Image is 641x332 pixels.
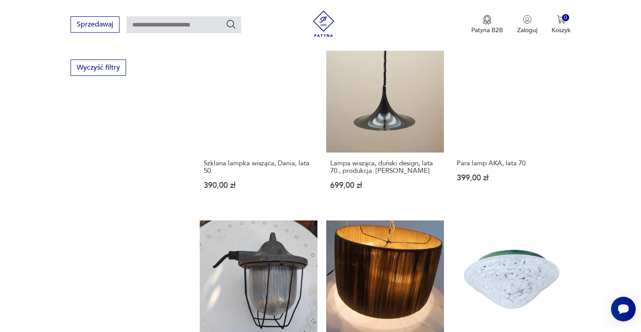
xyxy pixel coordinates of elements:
[471,26,503,34] p: Patyna B2B
[523,15,532,24] img: Ikonka użytkownika
[204,160,313,175] h3: Szklana lampka wisząca, Dania, lata 50.
[552,26,570,34] p: Koszyk
[457,160,566,167] h3: Para lamp AKA, lata 70.
[471,15,503,34] a: Ikona medaluPatyna B2B
[457,174,566,182] p: 399,00 zł
[71,60,126,76] button: Wyczyść filtry
[71,16,119,33] button: Sprzedawaj
[552,15,570,34] button: 0Koszyk
[204,182,313,189] p: 390,00 zł
[226,19,236,30] button: Szukaj
[453,35,570,206] a: Para lamp AKA, lata 70.Para lamp AKA, lata 70.399,00 zł
[326,35,444,206] a: Lampa wisząca, duński design, lata 70., produkcja: DaniaLampa wisząca, duński design, lata 70., p...
[330,182,440,189] p: 699,00 zł
[71,22,119,28] a: Sprzedawaj
[562,14,570,22] div: 0
[557,15,566,24] img: Ikona koszyka
[200,35,317,206] a: Szklana lampka wisząca, Dania, lata 50.Szklana lampka wisząca, Dania, lata 50.390,00 zł
[330,160,440,175] h3: Lampa wisząca, duński design, lata 70., produkcja: [PERSON_NAME]
[471,15,503,34] button: Patyna B2B
[517,26,537,34] p: Zaloguj
[483,15,492,25] img: Ikona medalu
[611,297,636,321] iframe: Smartsupp widget button
[517,15,537,34] button: Zaloguj
[310,11,337,37] img: Patyna - sklep z meblami i dekoracjami vintage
